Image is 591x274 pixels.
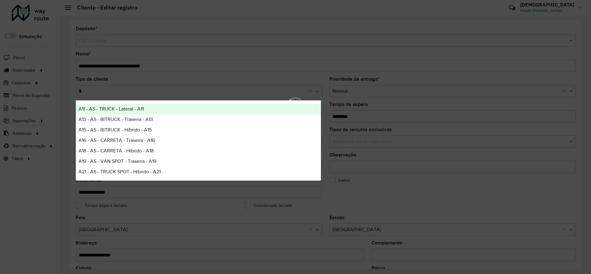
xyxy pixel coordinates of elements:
span: A19 - AS - VAN SPOT - Traseira - A19 [78,159,156,164]
span: A18 - AS - CARRETA - Híbrido - A18 [78,148,154,153]
span: A11 - AS - TRUCK - Lateral - A11 [78,106,144,111]
span: A21 - AS - TRUCK SPOT - Híbrido - A21 [78,169,161,174]
span: A16 - AS - CARRETA - Traseira - A16 [78,138,155,143]
span: A13 - AS - BITRUCK - Traseira - A13 [78,117,153,122]
ng-dropdown-panel: Options list [76,100,321,181]
span: A15 - AS - BITRUCK - Híbrido - A15 [78,127,152,132]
